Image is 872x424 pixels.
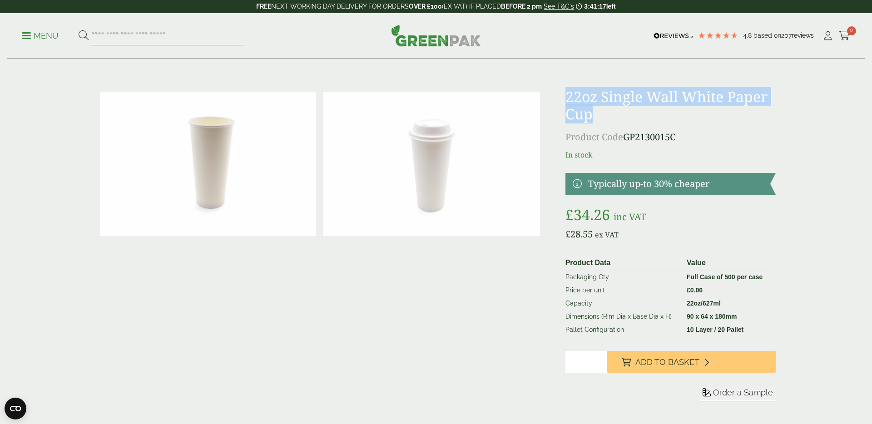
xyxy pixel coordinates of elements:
strong: FREE [256,3,271,10]
span: £ [565,205,574,224]
button: Add to Basket [607,351,776,373]
span: 0 [847,26,856,35]
span: 207 [781,32,792,39]
i: Cart [839,31,850,40]
th: Product Data [562,256,683,271]
td: Dimensions (Rim Dia x Base Dia x H) [562,310,683,323]
a: Menu [22,30,59,39]
span: Based on [753,32,781,39]
strong: Full Case of 500 per case [687,273,763,281]
td: Capacity [562,297,683,310]
p: In stock [565,149,776,160]
strong: OVER £100 [409,3,442,10]
img: 2130015B 22oz White Single Wall Paper Cup With Bagasse Sip Lid [323,92,540,236]
span: 4.8 [743,32,753,39]
span: £ [687,286,690,294]
p: Menu [22,30,59,41]
span: inc VAT [614,211,646,223]
img: 2130015B 22oz White Single Wall Paper Cup 627ml [100,92,316,236]
span: reviews [792,32,814,39]
button: Open CMP widget [5,398,26,419]
span: ex VAT [595,230,619,240]
span: Add to Basket [635,357,699,367]
a: 0 [839,29,850,43]
div: 4.79 Stars [698,31,738,39]
i: My Account [822,31,833,40]
span: Order a Sample [713,388,773,397]
bdi: 34.26 [565,205,610,224]
td: Pallet Configuration [562,323,683,336]
h1: 22oz Single Wall White Paper Cup [565,88,776,123]
p: GP2130015C [565,130,776,144]
th: Value [683,256,772,271]
bdi: 0.06 [687,286,703,294]
strong: 22oz/627ml [687,300,721,307]
span: 3:41:17 [584,3,606,10]
span: £ [565,228,570,240]
strong: 10 Layer / 20 Pallet [687,326,743,333]
img: REVIEWS.io [654,33,693,39]
td: Price per unit [562,284,683,297]
bdi: 28.55 [565,228,593,240]
button: Order a Sample [700,387,776,401]
strong: 90 x 64 x 180mm [687,313,737,320]
strong: BEFORE 2 pm [501,3,542,10]
span: Product Code [565,131,623,143]
td: Packaging Qty [562,270,683,284]
a: See T&C's [544,3,574,10]
span: left [606,3,616,10]
img: GreenPak Supplies [391,25,481,46]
